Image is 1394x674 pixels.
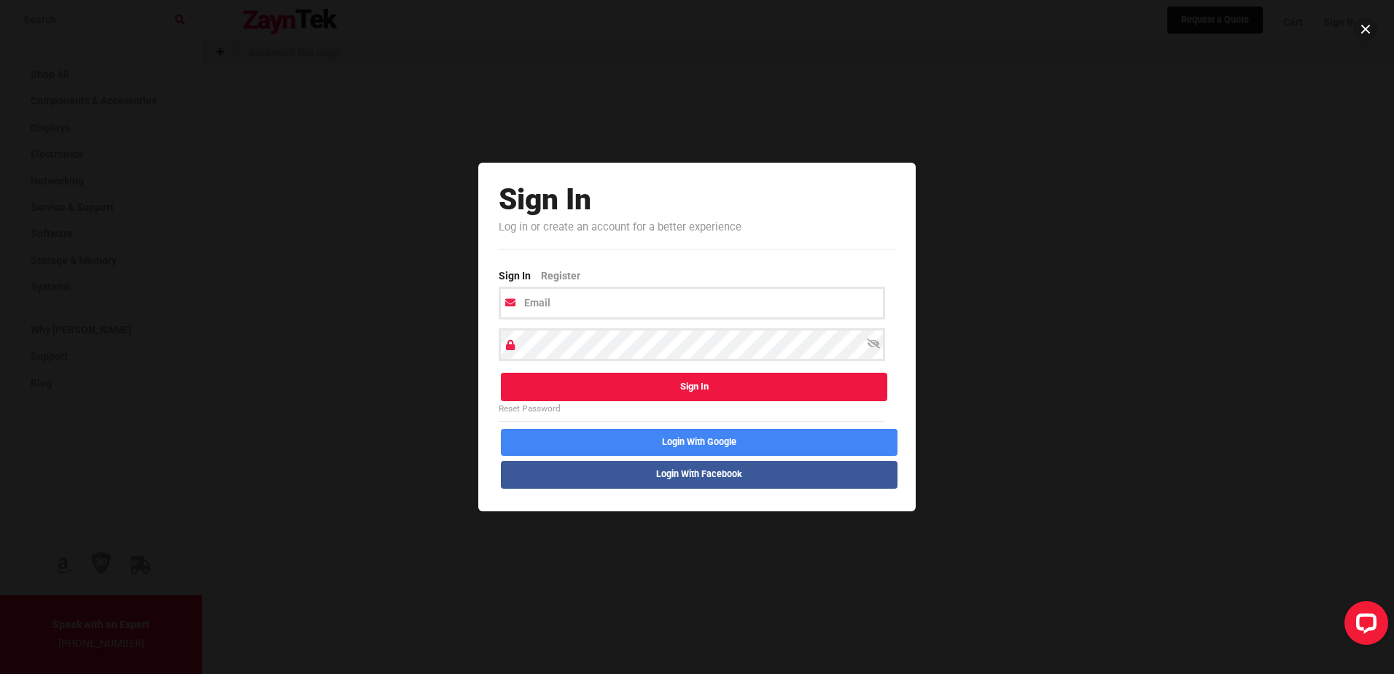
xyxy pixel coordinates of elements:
a: Reset Password [499,402,885,416]
button: login With Google [501,429,897,457]
iframe: LiveChat chat widget [1333,595,1394,656]
button: login With Facebook [501,461,897,489]
p: Log in or create an account for a better experience [499,217,895,249]
button: Sign In [501,373,887,401]
input: Email [499,287,885,319]
h2: Sign In [499,183,895,217]
a: Sign In [499,268,541,287]
a: Register [541,268,591,287]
